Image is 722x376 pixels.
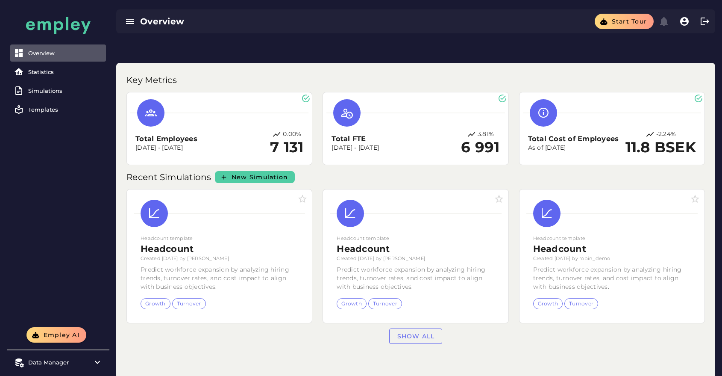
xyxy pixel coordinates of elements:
p: [DATE] - [DATE] [135,144,197,152]
h2: 11.8 BSEK [625,139,696,156]
a: Overview [10,44,106,62]
span: New Simulation [231,173,288,181]
h3: Total FTE [332,134,379,144]
div: Data Manager [28,359,88,366]
span: Empley AI [43,331,79,339]
p: 3.81% [478,130,494,139]
h2: 6 991 [461,139,499,156]
button: Empley AI [26,327,86,343]
p: -2.24% [656,130,676,139]
button: Start tour [595,14,654,29]
a: New Simulation [215,171,295,183]
div: Overview [28,50,103,56]
div: Simulations [28,87,103,94]
span: Show all [396,332,434,340]
div: Statistics [28,68,103,75]
p: Recent Simulations [126,170,213,184]
p: As of [DATE] [528,144,619,152]
h3: Total Cost of Employees [528,134,619,144]
div: Templates [28,106,103,113]
a: Show all [389,329,442,344]
a: Statistics [10,63,106,80]
a: Templates [10,101,106,118]
h3: Total Employees [135,134,197,144]
a: Simulations [10,82,106,99]
h2: 7 131 [270,139,303,156]
p: [DATE] - [DATE] [332,144,379,152]
p: 0.00% [283,130,301,139]
span: Start tour [611,18,647,25]
p: Key Metrics [126,73,179,87]
div: Overview [140,15,367,27]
